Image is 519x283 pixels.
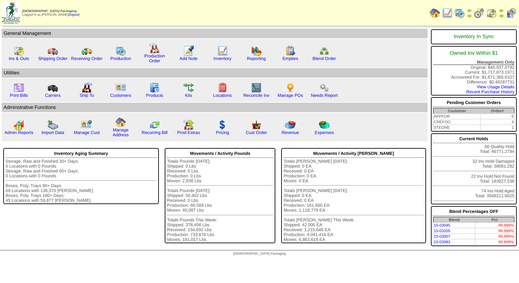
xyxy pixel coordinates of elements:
img: managecust.png [81,120,93,130]
img: arrowleft.gif [467,8,472,13]
img: pie_chart2.png [319,120,329,130]
a: Expenses [315,130,334,135]
img: orders.gif [183,46,194,56]
a: 15-03045 [434,223,450,228]
div: Pending Customer Orders [433,98,514,107]
div: Owned Inv Within $1 [433,47,514,60]
td: 1 [481,125,514,130]
a: 15-03007 [434,234,450,239]
a: Reporting [247,56,266,61]
td: 99.998% [475,228,514,234]
img: calendarprod.gif [115,46,126,56]
img: workflow.gif [183,82,194,93]
a: Prod Extras [177,130,200,135]
td: CREFOO [433,119,481,125]
a: Pricing [216,130,229,135]
div: Original: $46,507.0792 Current: $1,717,873.1971 Accounted For: $1,671,366.6107 Difference: $0.492... [431,46,517,96]
span: Logged in as [PERSON_NAME] [22,9,80,17]
img: locations.gif [217,82,228,93]
div: Totals Pounds [DATE]: Shipped: 0 Lbs Received: 0 Lbs Production: 0 Lbs Moves: 2,938 Lbs Totals Po... [167,159,273,242]
img: workorder.gif [285,46,296,56]
img: line_graph2.gif [251,82,262,93]
td: 99.999% [475,239,514,245]
a: Shipping Order [38,56,68,61]
img: truck3.gif [48,82,58,93]
td: APPFOR [433,114,481,119]
a: Ship To [80,93,94,98]
img: reconcile.gif [149,120,160,130]
img: graph.gif [251,46,262,56]
img: arrowright.gif [467,13,472,18]
span: [DEMOGRAPHIC_DATA] Packaging [22,9,77,13]
div: Movements / Activity Pounds [167,149,273,158]
th: Order# [481,108,514,114]
div: Inventory Aging Summary [6,149,157,158]
a: Cust Order [246,130,267,135]
img: customers.gif [115,82,126,93]
th: Blend [433,217,475,223]
a: Customers [110,93,131,98]
img: zoroco-logo-small.webp [2,2,20,24]
img: calendarinout.gif [14,46,24,56]
a: Inventory [214,56,232,61]
td: Utilities [2,68,428,78]
img: cust_order.png [251,120,262,130]
a: 15-03083 [434,240,450,244]
div: 60 Quality Hold Total: 46771.2794 32 Inv Hold Damaged Total: 38081.282 22 Inv Hold Not Found Tota... [431,133,517,204]
img: calendarblend.gif [474,8,484,18]
div: Inventory In Sync [433,31,514,43]
td: STEONE [433,125,481,130]
a: Admin Reports [5,130,33,135]
div: Storage, Raw and Finished 30+ Days: 0 Locations with 0 Pounds Storage, Raw and Finished 60+ Days:... [6,159,157,203]
img: calendarinout.gif [486,8,497,18]
img: home.gif [115,117,126,127]
img: factory2.gif [82,82,92,93]
img: arrowleft.gif [499,8,504,13]
a: Empties [282,56,298,61]
img: calendarprod.gif [454,8,465,18]
td: 99.999% [475,234,514,239]
img: truck2.gif [82,46,92,56]
img: truck.gif [48,46,58,56]
th: Pct [475,217,514,223]
div: Movements / Activity [PERSON_NAME] [283,149,423,158]
img: invoice2.gif [14,82,24,93]
a: Import Data [41,130,64,135]
img: graph2.png [14,120,24,130]
img: line_graph.gif [217,46,228,56]
img: dollar.gif [217,120,228,130]
a: Recent Purchase History [466,89,514,94]
img: cabinet.gif [149,82,160,93]
img: pie_chart.png [285,120,296,130]
td: Adminstrative Functions [2,103,428,112]
a: Carriers [45,93,60,98]
a: View Usage Details [477,84,514,89]
a: Kits [185,93,192,98]
a: Receiving Order [71,56,102,61]
a: (logout) [69,13,80,17]
td: 6 [481,114,514,119]
div: Blend Percentages OFF [433,207,514,216]
div: Management Only [433,60,514,65]
img: calendarcustomer.gif [506,8,516,18]
img: po.png [285,82,296,93]
a: Print Bills [10,93,28,98]
a: Products [146,93,163,98]
a: Manage Address [113,127,129,137]
a: Blend Order [313,56,336,61]
th: Customer [433,108,481,114]
img: network.png [319,46,329,56]
td: General Management [2,29,428,38]
a: Production [110,56,131,61]
img: factory.gif [149,43,160,53]
td: 4 [481,119,514,125]
a: Manage Cust [74,130,99,135]
a: Manage POs [278,93,303,98]
img: home.gif [430,8,440,18]
a: Production Order [144,53,165,63]
a: Needs Report [311,93,338,98]
img: prodextras.gif [183,120,194,130]
div: Current Holds [433,135,514,143]
img: workflow.png [319,82,329,93]
a: Recurring Bill [142,130,167,135]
